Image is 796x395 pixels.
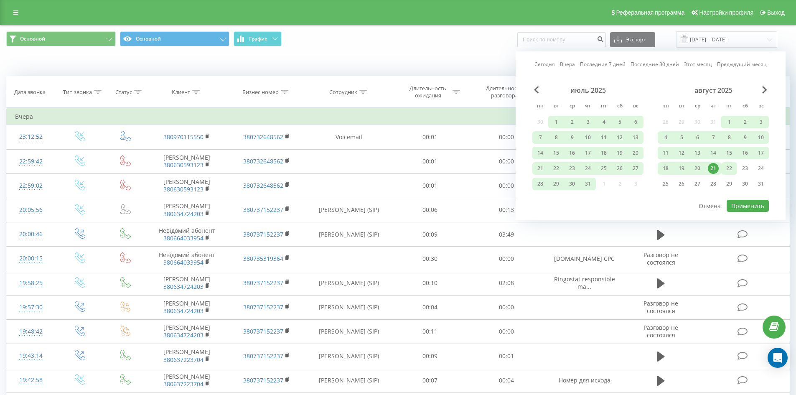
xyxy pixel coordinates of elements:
td: Невідомий абонент [147,222,226,247]
td: [PERSON_NAME] [147,295,226,319]
td: 00:04 [468,368,545,392]
td: [PERSON_NAME] [147,149,226,173]
a: 380737152237 [243,376,283,384]
a: Последние 30 дней [631,60,679,68]
a: 380637223704 [163,380,203,388]
div: 9 [740,132,750,143]
div: 21 [535,163,546,174]
div: 8 [724,132,735,143]
a: Сегодня [534,60,555,68]
abbr: среда [691,100,704,113]
span: Next Month [762,86,767,94]
span: Реферальная программа [616,9,684,16]
div: пн 4 авг. 2025 г. [658,131,674,144]
div: 20:00:46 [15,226,47,242]
td: 00:01 [392,149,468,173]
div: 11 [660,148,671,158]
div: ср 27 авг. 2025 г. [689,178,705,190]
a: Предыдущий месяц [717,60,767,68]
button: Отмена [694,200,725,212]
div: 9 [567,132,577,143]
div: 14 [535,148,546,158]
div: 24 [582,163,593,174]
td: 00:00 [468,149,545,173]
a: 380664033954 [163,234,203,242]
div: чт 10 июля 2025 г. [580,131,596,144]
div: чт 17 июля 2025 г. [580,147,596,159]
div: Тип звонка [63,89,92,96]
div: пт 4 июля 2025 г. [596,116,612,128]
div: 21 [708,163,719,174]
div: вс 10 авг. 2025 г. [753,131,769,144]
div: 19 [614,148,625,158]
button: График [234,31,282,46]
div: сб 9 авг. 2025 г. [737,131,753,144]
div: ср 30 июля 2025 г. [564,178,580,190]
div: чт 3 июля 2025 г. [580,116,596,128]
a: Вчера [560,60,575,68]
div: 19:42:58 [15,372,47,388]
a: 380737152237 [243,230,283,238]
div: 17 [755,148,766,158]
div: чт 31 июля 2025 г. [580,178,596,190]
span: Разговор не состоялся [643,299,678,315]
div: пт 18 июля 2025 г. [596,147,612,159]
div: сб 26 июля 2025 г. [612,162,628,175]
td: [PERSON_NAME] (SIP) [306,198,392,222]
td: Voicemail [306,125,392,149]
div: 29 [724,178,735,189]
div: 7 [708,132,719,143]
div: вт 22 июля 2025 г. [548,162,564,175]
div: 8 [551,132,562,143]
td: 00:04 [392,295,468,319]
td: 00:00 [468,319,545,344]
div: вс 3 авг. 2025 г. [753,116,769,128]
div: пн 25 авг. 2025 г. [658,178,674,190]
span: График [249,36,267,42]
div: вс 13 июля 2025 г. [628,131,643,144]
div: 4 [598,117,609,127]
abbr: четверг [707,100,720,113]
div: 11 [598,132,609,143]
div: пт 22 авг. 2025 г. [721,162,737,175]
div: 25 [660,178,671,189]
abbr: среда [566,100,578,113]
div: вт 5 авг. 2025 г. [674,131,689,144]
div: 1 [724,117,735,127]
div: пн 7 июля 2025 г. [532,131,548,144]
input: Поиск по номеру [517,32,606,47]
a: 380732648562 [243,157,283,165]
span: Основной [20,36,45,42]
div: 20 [692,163,703,174]
div: чт 7 авг. 2025 г. [705,131,721,144]
span: Выход [767,9,785,16]
div: 18 [660,163,671,174]
td: [PERSON_NAME] [147,271,226,295]
td: 00:09 [392,344,468,368]
div: чт 21 авг. 2025 г. [705,162,721,175]
td: [PERSON_NAME] (SIP) [306,344,392,368]
div: 13 [692,148,703,158]
div: пн 18 авг. 2025 г. [658,162,674,175]
td: 00:00 [468,173,545,198]
button: Основной [6,31,116,46]
div: 23:12:52 [15,129,47,145]
button: Экспорт [610,32,655,47]
div: вт 15 июля 2025 г. [548,147,564,159]
div: 26 [676,178,687,189]
div: ср 2 июля 2025 г. [564,116,580,128]
td: 03:49 [468,222,545,247]
div: Статус [115,89,132,96]
div: Дата звонка [14,89,46,96]
div: 6 [630,117,641,127]
td: 00:30 [392,247,468,271]
div: пт 11 июля 2025 г. [596,131,612,144]
div: Длительность разговора [482,85,527,99]
div: сб 30 авг. 2025 г. [737,178,753,190]
div: 22 [551,163,562,174]
td: [PERSON_NAME] (SIP) [306,271,392,295]
div: июль 2025 [532,86,643,94]
div: 31 [582,178,593,189]
div: чт 24 июля 2025 г. [580,162,596,175]
a: 380637223704 [163,356,203,364]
